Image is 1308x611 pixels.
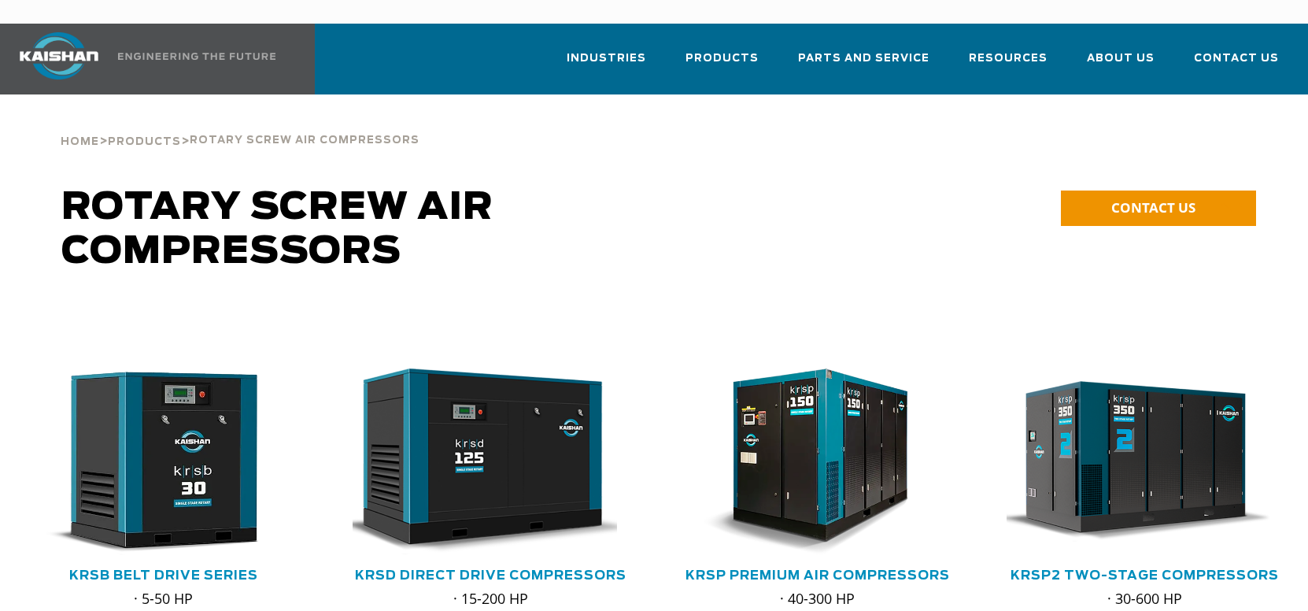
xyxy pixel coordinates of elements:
[685,569,950,582] a: KRSP Premium Air Compressors
[61,137,99,147] span: Home
[1061,191,1256,226] a: CONTACT US
[13,368,290,555] img: krsb30
[61,134,99,148] a: Home
[341,368,618,555] img: krsd125
[108,134,181,148] a: Products
[685,38,759,91] a: Products
[353,368,630,555] div: krsd125
[567,50,646,68] span: Industries
[118,53,275,60] img: Engineering the future
[1087,38,1155,91] a: About Us
[25,368,302,555] div: krsb30
[1007,368,1284,555] div: krsp350
[567,38,646,91] a: Industries
[108,137,181,147] span: Products
[1194,38,1279,91] a: Contact Us
[685,50,759,68] span: Products
[1194,50,1279,68] span: Contact Us
[667,368,944,555] img: krsp150
[969,38,1048,91] a: Resources
[679,368,956,555] div: krsp150
[798,50,929,68] span: Parts and Service
[69,569,258,582] a: KRSB Belt Drive Series
[969,50,1048,68] span: Resources
[190,135,419,146] span: Rotary Screw Air Compressors
[355,569,626,582] a: KRSD Direct Drive Compressors
[61,94,419,154] div: > >
[798,38,929,91] a: Parts and Service
[1087,50,1155,68] span: About Us
[995,368,1272,555] img: krsp350
[1011,569,1279,582] a: KRSP2 Two-Stage Compressors
[61,189,493,271] span: Rotary Screw Air Compressors
[1111,198,1195,217] span: CONTACT US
